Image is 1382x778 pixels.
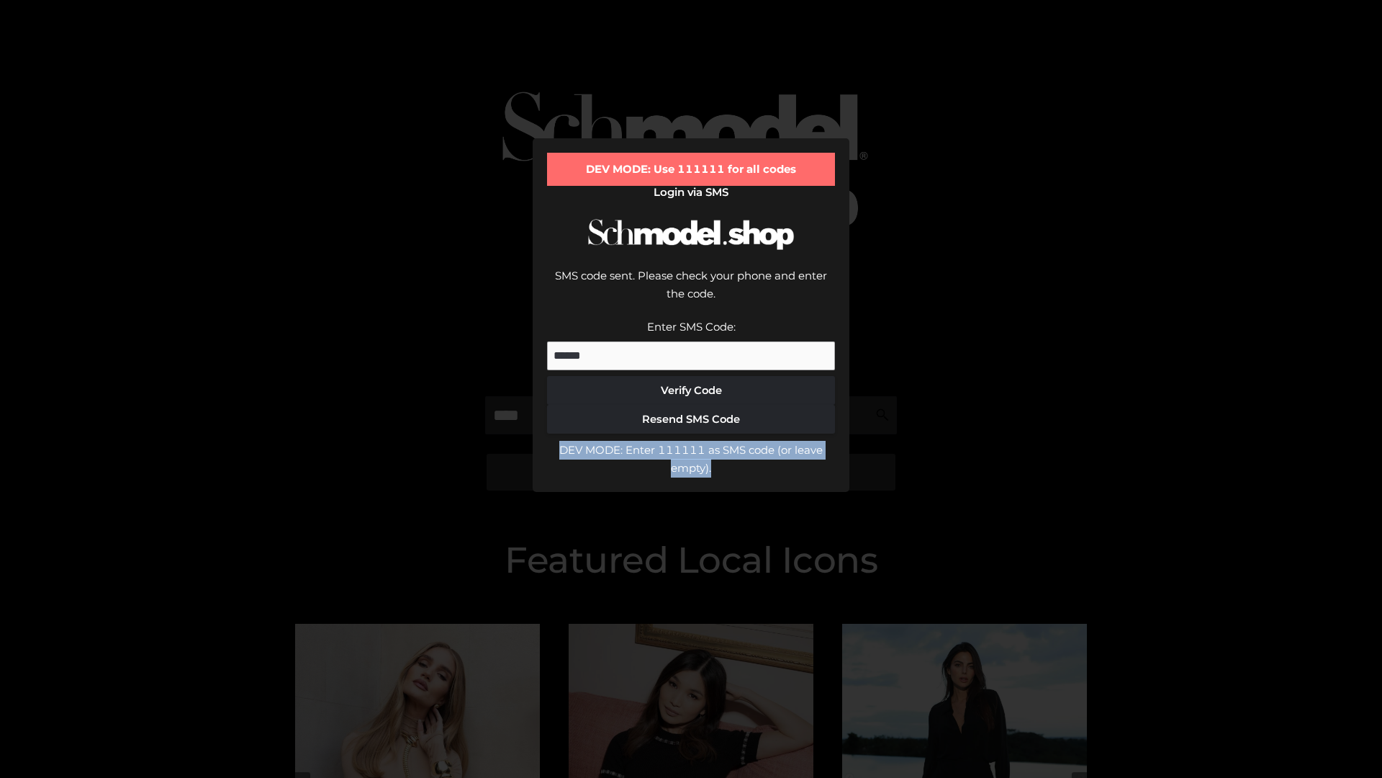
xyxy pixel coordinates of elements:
div: DEV MODE: Enter 111111 as SMS code (or leave empty). [547,441,835,478]
h2: Login via SMS [547,186,835,199]
div: DEV MODE: Use 111111 for all codes [547,153,835,186]
div: SMS code sent. Please check your phone and enter the code. [547,267,835,318]
label: Enter SMS Code: [647,320,736,334]
button: Verify Code [547,376,835,405]
button: Resend SMS Code [547,405,835,434]
img: Schmodel Logo [583,206,799,263]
